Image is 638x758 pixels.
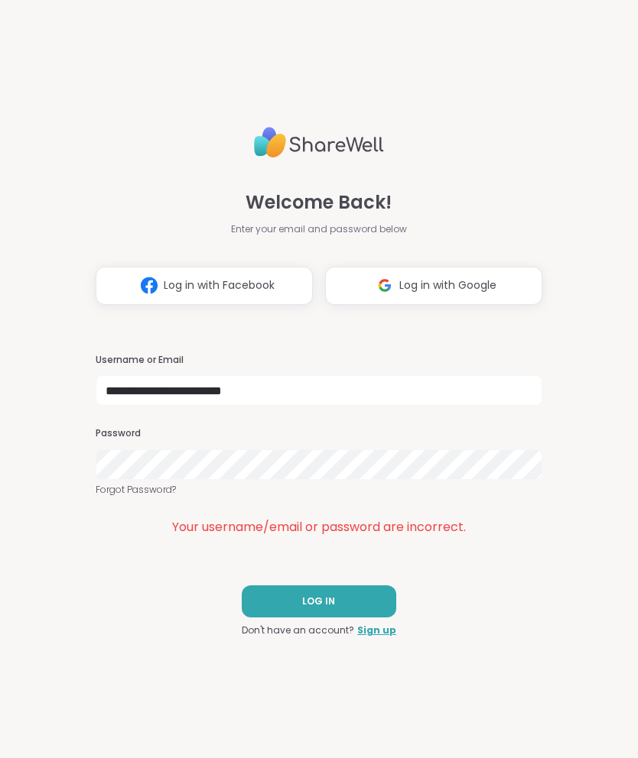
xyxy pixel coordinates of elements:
img: ShareWell Logo [254,121,384,164]
button: Log in with Google [325,267,542,305]
a: Forgot Password? [96,483,542,497]
span: Log in with Facebook [164,277,275,293]
h3: Username or Email [96,354,542,367]
button: Log in with Facebook [96,267,313,305]
a: Sign up [357,624,396,637]
div: Your username/email or password are incorrect. [96,518,542,536]
h3: Password [96,427,542,440]
span: Enter your email and password below [231,222,407,236]
span: Welcome Back! [246,189,392,216]
button: LOG IN [242,585,396,617]
img: ShareWell Logomark [135,271,164,300]
span: LOG IN [302,594,335,608]
span: Log in with Google [399,277,496,293]
span: Don't have an account? [242,624,354,637]
img: ShareWell Logomark [370,271,399,300]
